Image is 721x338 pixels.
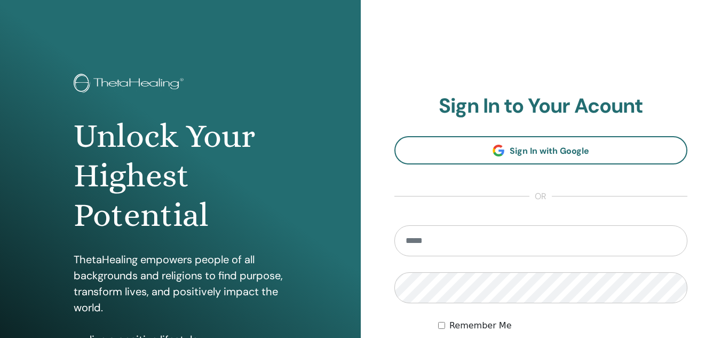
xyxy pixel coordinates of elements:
label: Remember Me [449,319,512,332]
h2: Sign In to Your Acount [394,94,688,119]
span: Sign In with Google [510,145,589,156]
a: Sign In with Google [394,136,688,164]
div: Keep me authenticated indefinitely or until I manually logout [438,319,687,332]
span: or [529,190,552,203]
h1: Unlock Your Highest Potential [74,116,287,235]
p: ThetaHealing empowers people of all backgrounds and religions to find purpose, transform lives, a... [74,251,287,316]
